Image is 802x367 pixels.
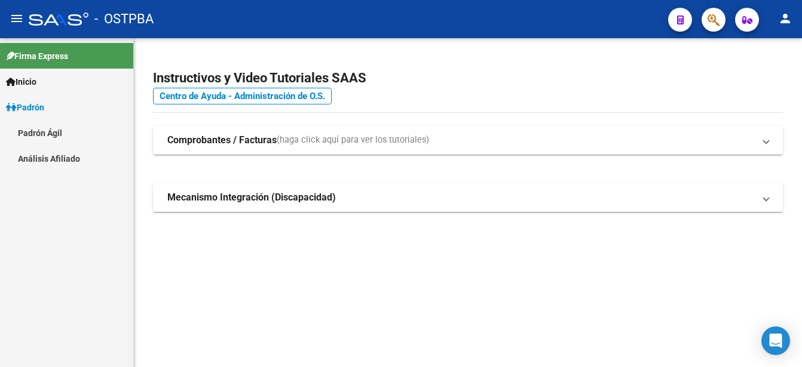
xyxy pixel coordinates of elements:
[153,67,783,90] h2: Instructivos y Video Tutoriales SAAS
[153,88,332,104] a: Centro de Ayuda - Administración de O.S.
[153,126,783,155] mat-expansion-panel-header: Comprobantes / Facturas(haga click aquí para ver los tutoriales)
[277,134,429,147] span: (haga click aquí para ver los tutoriales)
[6,75,36,88] span: Inicio
[761,326,790,355] div: Open Intercom Messenger
[167,134,277,147] strong: Comprobantes / Facturas
[10,11,24,26] mat-icon: menu
[94,6,154,32] span: - OSTPBA
[6,101,44,114] span: Padrón
[6,50,68,63] span: Firma Express
[153,183,783,212] mat-expansion-panel-header: Mecanismo Integración (Discapacidad)
[778,11,792,26] mat-icon: person
[167,191,336,204] strong: Mecanismo Integración (Discapacidad)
